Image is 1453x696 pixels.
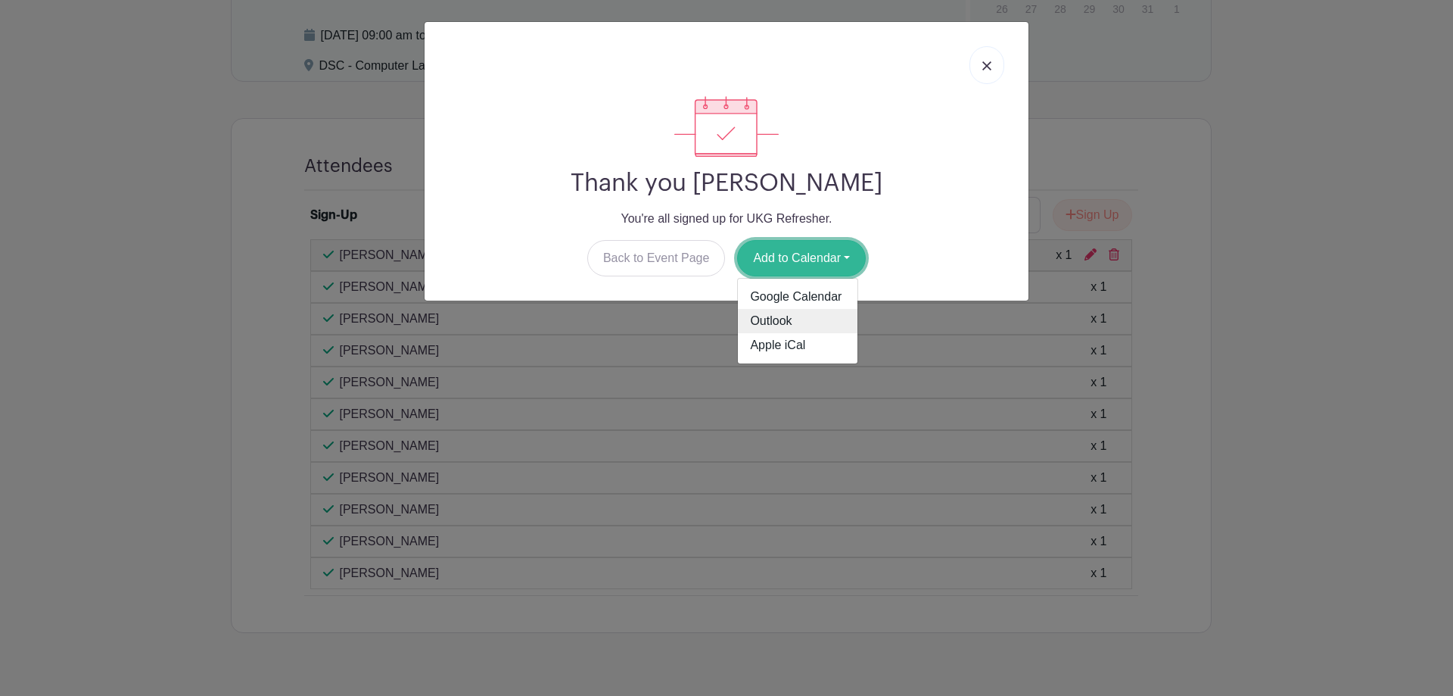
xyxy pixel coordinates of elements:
[737,240,866,276] button: Add to Calendar
[738,333,857,357] a: Apple iCal
[738,309,857,333] a: Outlook
[674,96,779,157] img: signup_complete-c468d5dda3e2740ee63a24cb0ba0d3ce5d8a4ecd24259e683200fb1569d990c8.svg
[587,240,726,276] a: Back to Event Page
[982,61,991,70] img: close_button-5f87c8562297e5c2d7936805f587ecaba9071eb48480494691a3f1689db116b3.svg
[437,169,1016,198] h2: Thank you [PERSON_NAME]
[738,285,857,309] a: Google Calendar
[437,210,1016,228] p: You're all signed up for UKG Refresher.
